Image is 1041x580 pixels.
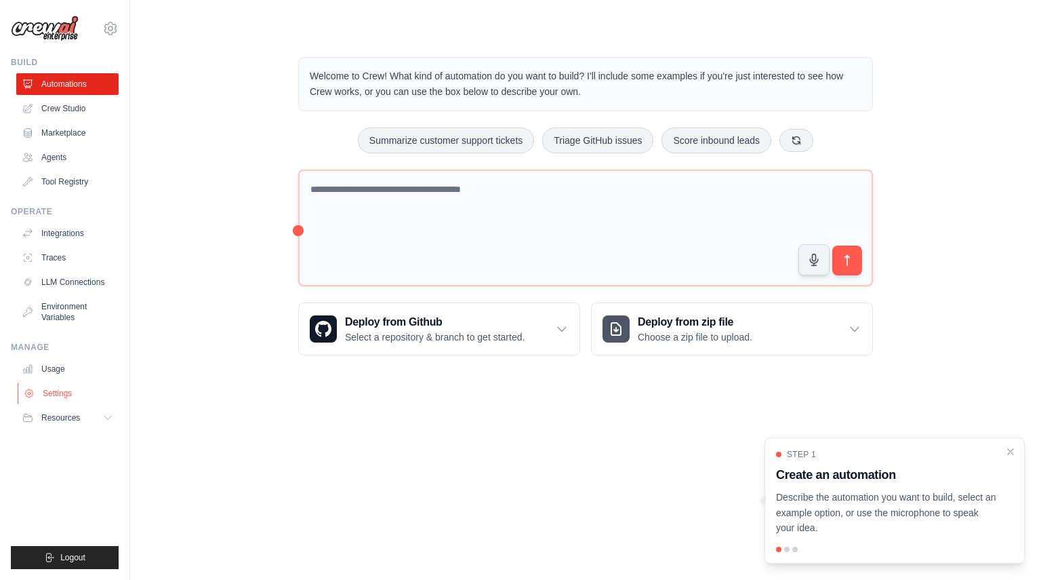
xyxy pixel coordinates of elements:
[11,546,119,569] button: Logout
[16,407,119,429] button: Resources
[16,247,119,269] a: Traces
[60,552,85,563] span: Logout
[16,122,119,144] a: Marketplace
[776,490,997,536] p: Describe the automation you want to build, select an example option, or use the microphone to spe...
[638,330,752,344] p: Choose a zip file to upload.
[16,98,119,119] a: Crew Studio
[16,271,119,293] a: LLM Connections
[661,128,771,153] button: Score inbound leads
[18,383,120,404] a: Settings
[16,73,119,95] a: Automations
[11,16,79,41] img: Logo
[11,342,119,353] div: Manage
[16,147,119,168] a: Agents
[16,296,119,328] a: Environment Variables
[638,314,752,330] h3: Deploy from zip file
[542,128,653,153] button: Triage GitHub issues
[41,412,80,423] span: Resources
[310,69,861,100] p: Welcome to Crew! What kind of automation do you want to build? I'll include some examples if you'...
[16,223,119,244] a: Integrations
[345,314,525,330] h3: Deploy from Github
[973,515,1041,580] iframe: Chat Widget
[11,206,119,217] div: Operate
[16,171,119,193] a: Tool Registry
[787,449,816,460] span: Step 1
[1005,446,1016,457] button: Close walkthrough
[776,465,997,484] h3: Create an automation
[358,128,534,153] button: Summarize customer support tickets
[16,358,119,380] a: Usage
[11,57,119,68] div: Build
[345,330,525,344] p: Select a repository & branch to get started.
